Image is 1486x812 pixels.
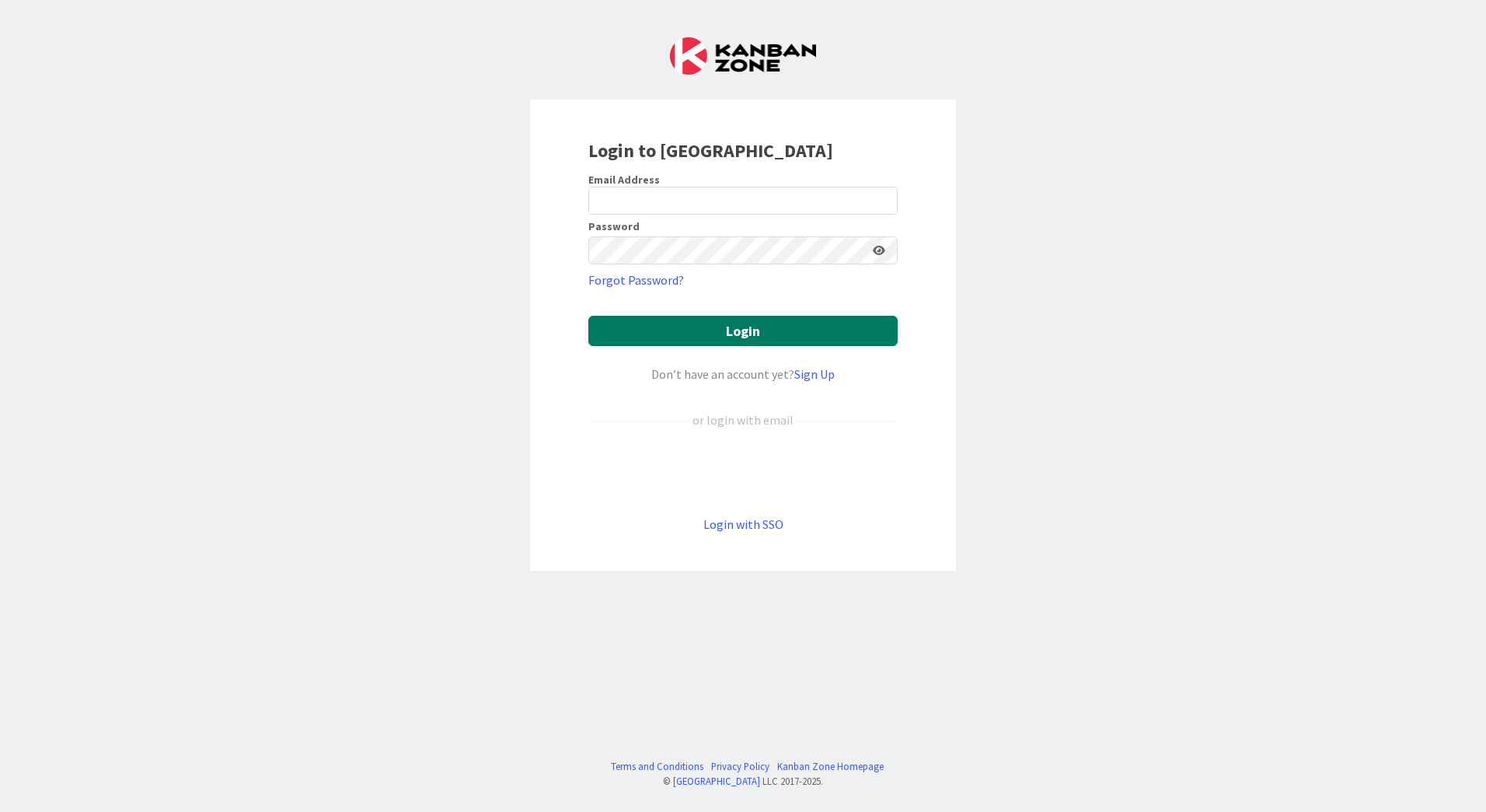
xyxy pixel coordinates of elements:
[588,365,898,383] div: Don’t have an account yet?
[581,455,905,489] iframe: Knop Inloggen met Google
[588,138,833,163] b: Login to [GEOGRAPHIC_DATA]
[588,316,898,346] button: Login
[703,516,783,532] a: Login with SSO
[588,173,660,187] label: Email Address
[777,759,884,774] a: Kanban Zone Homepage
[794,366,835,382] a: Sign Up
[673,775,760,787] a: [GEOGRAPHIC_DATA]
[603,774,884,789] div: © LLC 2017- 2025 .
[689,411,797,429] div: or login with email
[711,759,769,774] a: Privacy Policy
[588,221,640,232] label: Password
[670,37,816,75] img: Kanban Zone
[611,759,703,774] a: Terms and Conditions
[588,271,684,289] a: Forgot Password?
